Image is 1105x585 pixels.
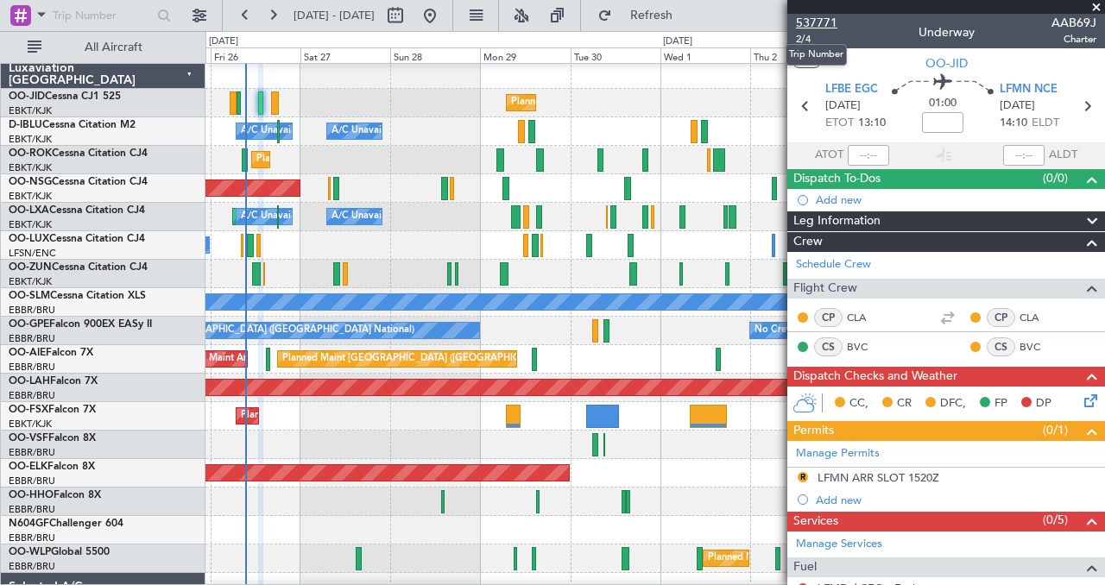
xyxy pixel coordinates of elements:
span: OO-SLM [9,291,50,301]
a: OO-LAHFalcon 7X [9,376,98,387]
a: EBBR/BRU [9,361,55,374]
div: Trip Number [786,44,847,66]
div: Tue 30 [571,47,660,63]
span: 01:00 [929,95,957,112]
span: LFBE EGC [825,81,878,98]
span: Crew [793,232,823,252]
span: N604GF [9,519,49,529]
div: CS [814,337,843,356]
a: EBKT/KJK [9,133,52,146]
a: EBBR/BRU [9,503,55,516]
a: EBBR/BRU [9,304,55,317]
div: A/C Unavailable [GEOGRAPHIC_DATA] ([GEOGRAPHIC_DATA] National) [241,118,562,144]
span: Dispatch To-Dos [793,169,881,189]
a: CLA [1020,310,1058,325]
div: Unplanned Maint Amsterdam (Schiphol) [159,346,333,372]
input: Trip Number [53,3,152,28]
a: EBBR/BRU [9,332,55,345]
div: Planned Maint Kortrijk-[GEOGRAPHIC_DATA] [511,90,712,116]
span: AAB69J [1051,14,1096,32]
span: Fuel [793,557,817,577]
a: EBBR/BRU [9,446,55,459]
a: EBKT/KJK [9,104,52,117]
span: OO-ZUN [9,262,52,273]
span: OO-LXA [9,205,49,216]
div: Fri 26 [211,47,300,63]
div: Planned Maint Kortrijk-[GEOGRAPHIC_DATA] [256,147,458,173]
span: [DATE] [825,97,861,115]
div: CP [987,308,1015,327]
span: OO-HHO [9,490,54,500]
div: A/C Unavailable [GEOGRAPHIC_DATA] ([GEOGRAPHIC_DATA] National) [241,204,562,230]
a: Manage Permits [796,445,880,462]
span: [DATE] [1000,97,1035,115]
span: 13:10 [858,115,886,132]
div: No Crew [GEOGRAPHIC_DATA] ([GEOGRAPHIC_DATA] National) [125,318,414,343]
a: OO-LUXCessna Citation CJ4 [9,234,145,244]
span: (0/5) [1043,511,1068,529]
a: CLA [847,310,886,325]
div: Thu 2 [750,47,840,63]
span: OO-FSX [9,405,48,415]
div: Underway [919,23,975,41]
span: (0/1) [1043,421,1068,439]
div: Add new [816,493,1096,507]
span: Dispatch Checks and Weather [793,367,957,387]
button: All Aircraft [19,34,187,61]
a: OO-ZUNCessna Citation CJ4 [9,262,148,273]
a: EBBR/BRU [9,532,55,544]
div: Planned Maint Kortrijk-[GEOGRAPHIC_DATA] [241,403,442,429]
a: EBKT/KJK [9,275,52,288]
span: (0/0) [1043,169,1068,187]
a: N604GFChallenger 604 [9,519,123,529]
a: OO-JIDCessna CJ1 525 [9,91,121,102]
span: LFMN NCE [1000,81,1058,98]
span: [DATE] - [DATE] [294,8,375,23]
a: OO-FSXFalcon 7X [9,405,96,415]
a: OO-VSFFalcon 8X [9,433,96,443]
span: Services [793,512,838,532]
span: CC, [849,395,868,412]
span: 537771 [796,14,837,32]
div: Mon 29 [480,47,570,63]
span: Charter [1051,32,1096,47]
div: Wed 1 [660,47,750,63]
div: CP [814,308,843,327]
div: CS [987,337,1015,356]
span: 14:10 [1000,115,1027,132]
input: --:-- [848,145,889,166]
span: Permits [793,421,834,441]
div: No Crew [GEOGRAPHIC_DATA] ([GEOGRAPHIC_DATA] National) [755,318,1044,343]
a: EBBR/BRU [9,389,55,402]
span: D-IBLU [9,120,42,130]
a: OO-HHOFalcon 8X [9,490,101,500]
a: BVC [1020,339,1058,355]
a: EBKT/KJK [9,418,52,431]
span: OO-ROK [9,148,52,159]
div: Sat 27 [300,47,390,63]
span: FP [994,395,1007,412]
a: EBBR/BRU [9,560,55,573]
span: ATOT [815,147,843,164]
div: [DATE] [663,35,692,49]
span: OO-AIE [9,348,46,358]
div: Planned Maint [GEOGRAPHIC_DATA] ([GEOGRAPHIC_DATA]) [282,346,554,372]
div: LFMN ARR SLOT 1520Z [818,470,939,485]
span: DP [1036,395,1051,412]
span: All Aircraft [45,41,182,53]
span: ELDT [1032,115,1059,132]
span: Leg Information [793,211,881,231]
span: OO-LUX [9,234,49,244]
a: EBKT/KJK [9,190,52,203]
a: BVC [847,339,886,355]
button: R [798,472,808,482]
a: OO-WLPGlobal 5500 [9,547,110,557]
a: OO-NSGCessna Citation CJ4 [9,177,148,187]
a: OO-AIEFalcon 7X [9,348,93,358]
span: OO-VSF [9,433,48,443]
a: EBKT/KJK [9,218,52,231]
a: Schedule Crew [796,256,871,274]
span: OO-JID [925,54,968,72]
span: OO-GPE [9,319,49,330]
div: Add new [816,192,1096,207]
